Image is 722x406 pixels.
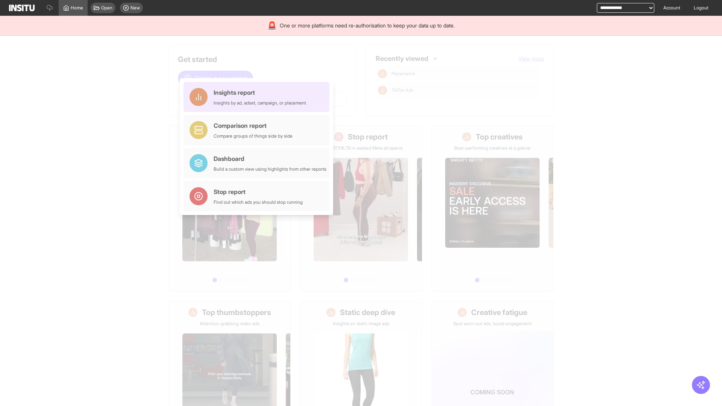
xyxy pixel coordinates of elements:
[214,154,326,163] div: Dashboard
[214,166,326,172] div: Build a custom view using highlights from other reports
[280,22,455,29] span: One or more platforms need re-authorisation to keep your data up to date.
[101,5,112,11] span: Open
[9,5,35,11] img: Logo
[267,20,277,31] div: 🚨
[214,199,303,205] div: Find out which ads you should stop running
[130,5,140,11] span: New
[214,187,303,196] div: Stop report
[214,88,306,97] div: Insights report
[214,121,293,130] div: Comparison report
[71,5,83,11] span: Home
[214,133,293,139] div: Compare groups of things side by side
[214,100,306,106] div: Insights by ad, adset, campaign, or placement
